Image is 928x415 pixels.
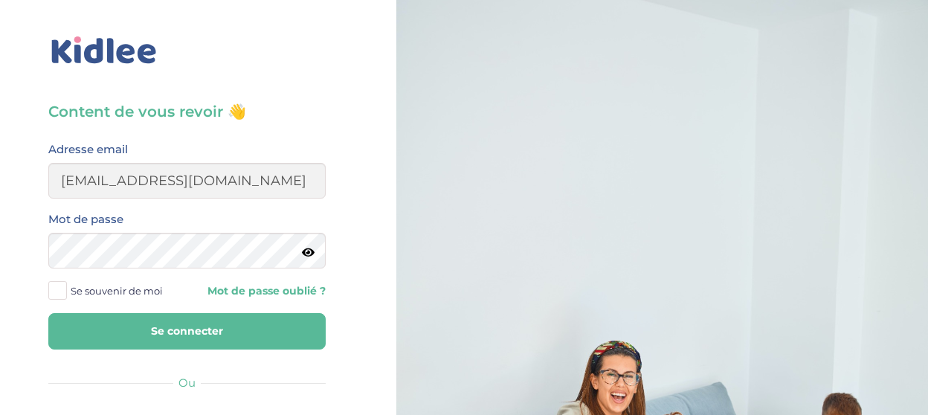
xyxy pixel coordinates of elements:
[71,281,163,300] span: Se souvenir de moi
[198,284,325,298] a: Mot de passe oublié ?
[48,101,326,122] h3: Content de vous revoir 👋
[178,376,196,390] span: Ou
[48,163,326,199] input: Email
[48,210,123,229] label: Mot de passe
[48,140,128,159] label: Adresse email
[48,313,326,350] button: Se connecter
[48,33,160,68] img: logo_kidlee_bleu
